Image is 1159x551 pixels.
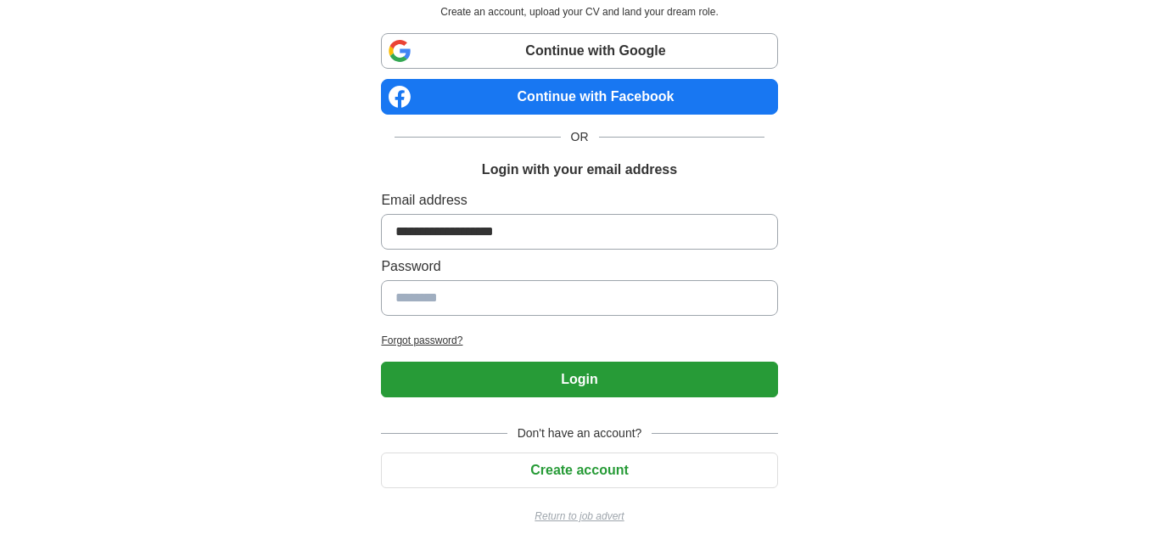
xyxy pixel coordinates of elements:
a: Forgot password? [381,333,777,348]
a: Return to job advert [381,509,777,524]
p: Create an account, upload your CV and land your dream role. [384,4,774,20]
a: Create account [381,463,777,477]
h1: Login with your email address [482,160,677,180]
span: Don't have an account? [507,424,652,442]
button: Create account [381,453,777,488]
button: Login [381,362,777,397]
label: Password [381,256,777,277]
label: Email address [381,190,777,211]
span: OR [561,128,599,146]
a: Continue with Google [381,33,777,69]
a: Continue with Facebook [381,79,777,115]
